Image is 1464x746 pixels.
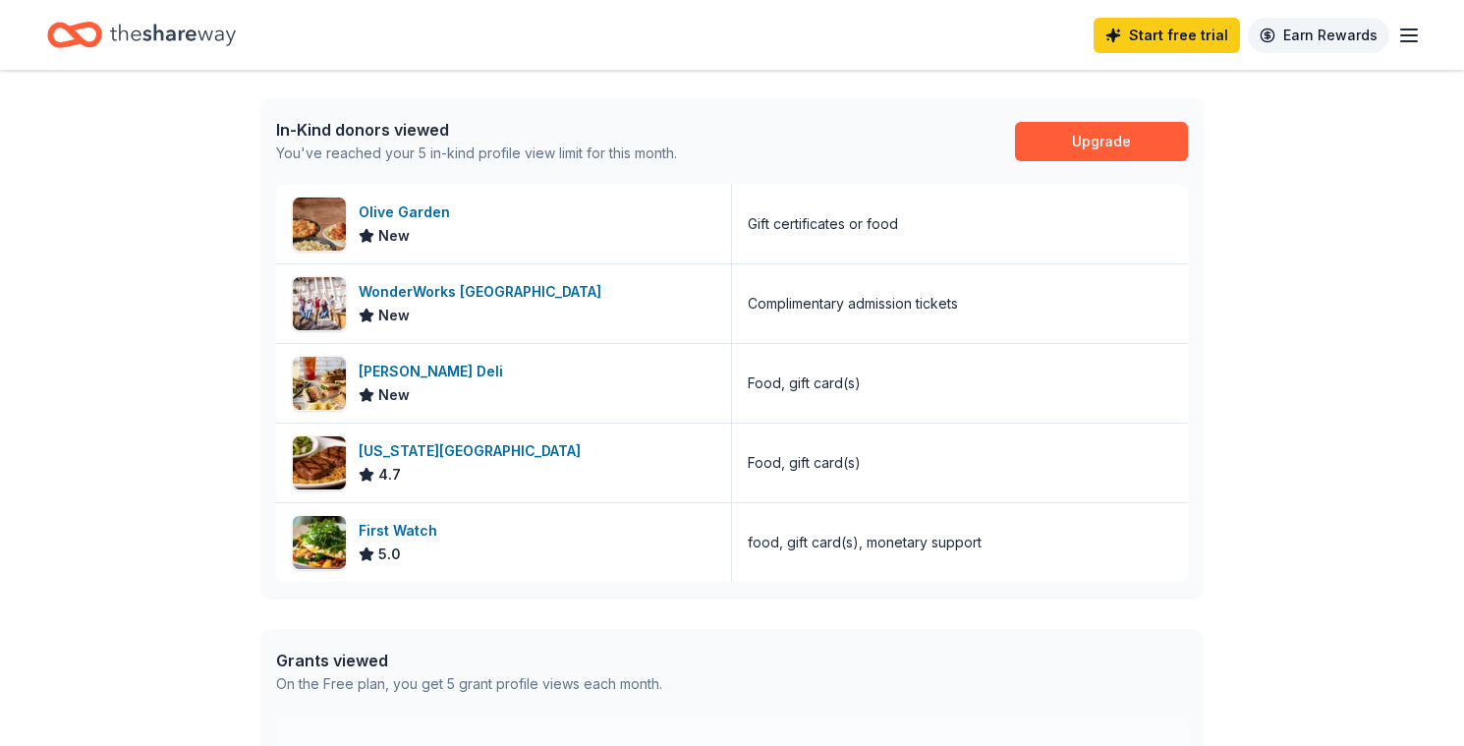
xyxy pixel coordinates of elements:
div: Grants viewed [276,649,662,672]
span: 5.0 [378,543,401,566]
div: food, gift card(s), monetary support [748,531,982,554]
a: Home [47,12,236,58]
div: Food, gift card(s) [748,451,861,475]
span: New [378,383,410,407]
div: [PERSON_NAME] Deli [359,360,511,383]
div: On the Free plan, you get 5 grant profile views each month. [276,672,662,696]
a: Upgrade [1015,122,1188,161]
div: You've reached your 5 in-kind profile view limit for this month. [276,142,677,165]
div: Gift certificates or food [748,212,898,236]
div: Food, gift card(s) [748,372,861,395]
div: Complimentary admission tickets [748,292,958,316]
a: Start free trial [1094,18,1240,53]
div: WonderWorks [GEOGRAPHIC_DATA] [359,280,609,304]
span: New [378,224,410,248]
span: New [378,304,410,327]
div: Olive Garden [359,201,458,224]
a: Earn Rewards [1248,18,1389,53]
span: 4.7 [378,463,401,487]
img: Image for Olive Garden [293,198,346,251]
img: Image for First Watch [293,516,346,569]
div: First Watch [359,519,445,543]
img: Image for McAlister's Deli [293,357,346,410]
div: In-Kind donors viewed [276,118,677,142]
img: Image for Texas Roadhouse [293,436,346,489]
div: [US_STATE][GEOGRAPHIC_DATA] [359,439,589,463]
img: Image for WonderWorks Myrtle Beach [293,277,346,330]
